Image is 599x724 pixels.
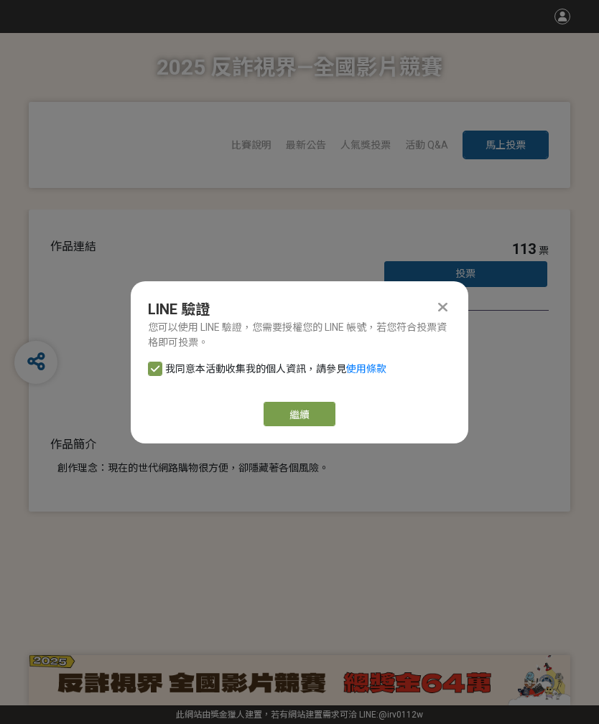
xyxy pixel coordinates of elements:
div: 創作理念：現在的世代網路購物很方便，卻隱藏著各個風險。 [57,461,354,476]
a: @irv0112w [379,710,423,720]
button: 馬上投票 [463,131,549,159]
span: 人氣獎投票 [340,139,391,151]
span: 票 [539,245,549,256]
img: d5dd58f8-aeb6-44fd-a984-c6eabd100919.png [29,655,570,705]
span: 作品連結 [50,240,96,253]
a: 繼續 [264,402,335,426]
div: 您可以使用 LINE 驗證，您需要授權您的 LINE 帳號，若您符合投票資格即可投票。 [148,320,451,350]
div: LINE 驗證 [148,298,451,320]
a: 最新公告 [286,139,326,151]
span: 馬上投票 [486,139,526,151]
span: 作品簡介 [50,438,96,451]
h1: 2025 反詐視界—全國影片競賽 [157,33,442,102]
span: 投票 [455,268,475,279]
a: 使用條款 [346,363,386,375]
span: 可洽 LINE: [176,710,423,720]
span: 113 [512,240,536,258]
a: 此網站由獎金獵人建置，若有網站建置需求 [176,710,340,720]
a: 比賽說明 [231,139,271,151]
a: 活動 Q&A [405,139,448,151]
span: 我同意本活動收集我的個人資訊，請參見 [165,362,386,377]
